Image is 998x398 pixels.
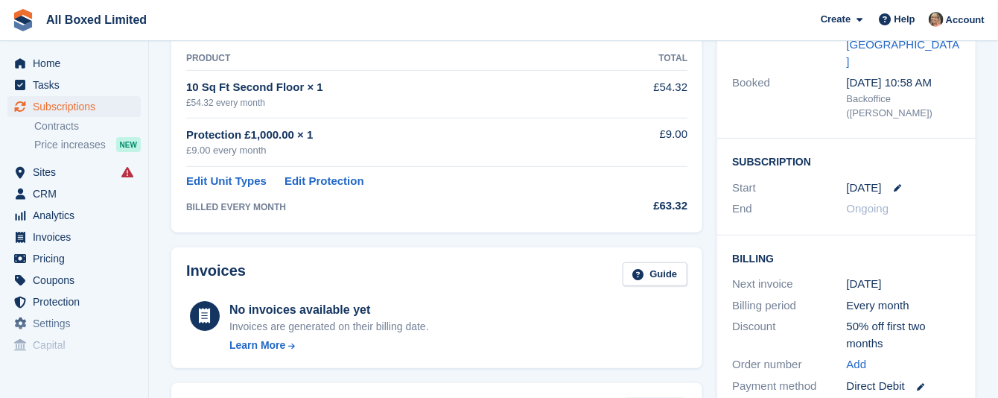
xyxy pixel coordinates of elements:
span: Settings [33,313,122,334]
th: Product [186,47,607,71]
a: menu [7,248,141,269]
div: [DATE] [847,276,961,293]
a: menu [7,291,141,312]
span: Create [821,12,851,27]
a: Calne -[PERSON_NAME][GEOGRAPHIC_DATA] [847,4,960,68]
div: £54.32 every month [186,96,607,110]
a: Contracts [34,119,141,133]
a: Guide [623,262,688,287]
a: menu [7,183,141,204]
a: menu [7,335,141,356]
h2: Invoices [186,262,246,287]
div: [DATE] 10:58 AM [847,75,961,92]
span: Price increases [34,138,106,152]
a: Edit Protection [285,173,364,190]
div: Invoices are generated on their billing date. [229,319,429,335]
a: menu [7,227,141,247]
h2: Subscription [732,154,961,168]
span: Home [33,53,122,74]
a: Edit Unit Types [186,173,267,190]
div: Start [732,180,846,197]
span: Tasks [33,75,122,95]
span: Analytics [33,205,122,226]
div: No invoices available yet [229,301,429,319]
div: 50% off first two months [847,318,961,352]
a: Learn More [229,338,429,353]
div: Protection £1,000.00 × 1 [186,127,607,144]
span: Account [946,13,985,28]
div: £9.00 every month [186,143,607,158]
img: stora-icon-8386f47178a22dfd0bd8f6a31ec36ba5ce8667c1dd55bd0f319d3a0aa187defe.svg [12,9,34,31]
span: Coupons [33,270,122,291]
a: menu [7,205,141,226]
div: Discount [732,318,846,352]
span: Help [894,12,915,27]
span: Capital [33,335,122,356]
span: Ongoing [847,202,889,215]
div: NEW [116,137,141,152]
div: Every month [847,297,961,315]
th: Total [607,47,688,71]
div: Payment method [732,378,846,395]
span: Sites [33,162,122,183]
span: Subscriptions [33,96,122,117]
div: Next invoice [732,276,846,293]
span: Invoices [33,227,122,247]
a: Price increases NEW [34,136,141,153]
a: menu [7,313,141,334]
h2: Billing [732,250,961,265]
i: Smart entry sync failures have occurred [121,166,133,178]
span: Pricing [33,248,122,269]
div: End [732,200,846,218]
a: menu [7,162,141,183]
a: Add [847,356,867,373]
div: Billing period [732,297,846,315]
div: 10 Sq Ft Second Floor × 1 [186,79,607,96]
a: All Boxed Limited [40,7,153,32]
span: Protection [33,291,122,312]
div: £63.32 [607,198,688,215]
div: BILLED EVERY MONTH [186,200,607,214]
a: menu [7,75,141,95]
div: Order number [732,356,846,373]
span: CRM [33,183,122,204]
div: Direct Debit [847,378,961,395]
a: menu [7,270,141,291]
div: Learn More [229,338,285,353]
td: £9.00 [607,118,688,166]
img: Sandie Mills [929,12,944,27]
time: 2025-09-12 00:00:00 UTC [847,180,882,197]
a: menu [7,96,141,117]
div: Booked [732,75,846,121]
div: Backoffice ([PERSON_NAME]) [847,92,961,121]
a: menu [7,53,141,74]
td: £54.32 [607,71,688,118]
